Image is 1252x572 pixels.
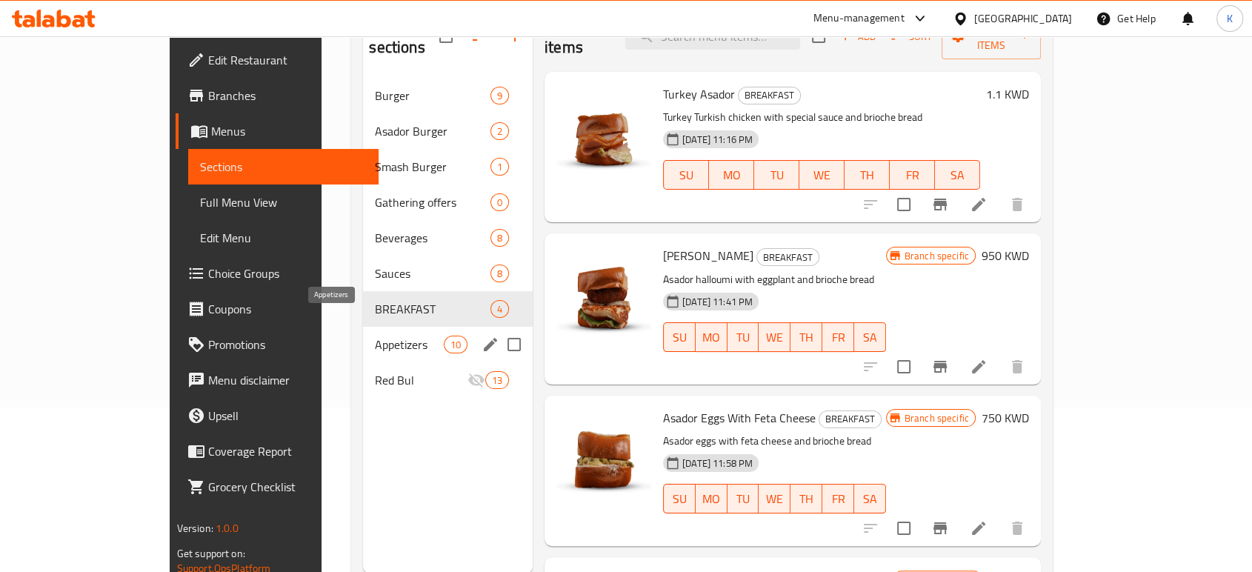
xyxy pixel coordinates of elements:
div: Beverages8 [363,220,533,256]
a: Upsell [176,398,379,433]
div: BREAKFAST4 [363,291,533,327]
span: SA [860,327,880,348]
span: TU [733,327,753,348]
span: SA [860,488,880,510]
a: Menu disclaimer [176,362,379,398]
span: Select to update [888,513,919,544]
span: Full Menu View [200,193,367,211]
span: 8 [491,231,508,245]
span: TH [796,327,816,348]
button: WE [799,160,845,190]
span: TH [850,164,884,186]
button: TU [727,322,759,352]
button: MO [696,484,727,513]
span: Sauces [375,265,490,282]
span: Appetizers [375,336,443,353]
a: Coupons [176,291,379,327]
h6: 1.1 KWD [986,84,1029,104]
p: Asador halloumi with eggplant and brioche bread [663,270,886,289]
div: items [490,193,509,211]
span: TU [760,164,793,186]
button: SU [663,322,696,352]
span: 2 [491,124,508,139]
span: WE [765,327,785,348]
span: 8 [491,267,508,281]
span: SU [670,164,703,186]
span: FR [896,164,929,186]
span: 4 [491,302,508,316]
button: Branch-specific-item [922,187,958,222]
span: Beverages [375,229,490,247]
a: Choice Groups [176,256,379,291]
div: Burger [375,87,490,104]
div: Gathering offers [375,193,490,211]
span: Edit Restaurant [208,51,367,69]
span: SU [670,488,690,510]
span: [DATE] 11:41 PM [676,295,759,309]
span: WE [765,488,785,510]
span: Choice Groups [208,265,367,282]
span: 1 [491,160,508,174]
a: Grocery Checklist [176,469,379,505]
button: delete [999,511,1035,546]
a: Menus [176,113,379,149]
span: Select to update [888,189,919,220]
span: Coupons [208,300,367,318]
span: 9 [491,89,508,103]
button: WE [759,484,790,513]
div: Menu-management [813,10,905,27]
span: BREAKFAST [757,249,819,266]
button: WE [759,322,790,352]
span: FR [828,488,848,510]
span: Turkey Asador [663,83,735,105]
button: MO [696,322,727,352]
a: Branches [176,78,379,113]
h2: Menu items [545,14,607,59]
button: edit [479,333,502,356]
span: K [1227,10,1233,27]
span: 10 [444,338,467,352]
div: Burger9 [363,78,533,113]
button: FR [890,160,935,190]
span: Red Bul [375,371,467,389]
p: Asador eggs with feta cheese and brioche bread [663,432,886,450]
button: FR [822,322,854,352]
div: BREAKFAST [375,300,490,318]
button: SA [854,322,886,352]
span: WE [805,164,839,186]
span: MO [715,164,748,186]
a: Sections [188,149,379,184]
div: items [490,158,509,176]
span: Branches [208,87,367,104]
span: 13 [486,373,508,388]
div: items [490,300,509,318]
div: Appetizers10edit [363,327,533,362]
p: Turkey Turkish chicken with special sauce and brioche bread [663,108,980,127]
a: Coverage Report [176,433,379,469]
a: Edit menu item [970,358,988,376]
a: Promotions [176,327,379,362]
img: Asador Eggs With Feta Cheese [556,408,651,502]
button: TH [845,160,890,190]
div: Sauces8 [363,256,533,291]
button: FR [822,484,854,513]
a: Edit Restaurant [176,42,379,78]
div: Red Bul13 [363,362,533,398]
span: SA [941,164,974,186]
div: items [444,336,467,353]
button: TU [727,484,759,513]
span: MO [702,488,722,510]
span: Select to update [888,351,919,382]
span: Version: [177,519,213,538]
span: 1.0.0 [216,519,239,538]
div: Smash Burger1 [363,149,533,184]
div: Gathering offers0 [363,184,533,220]
div: [GEOGRAPHIC_DATA] [974,10,1072,27]
span: Coverage Report [208,442,367,460]
span: TU [733,488,753,510]
span: Branch specific [899,411,975,425]
div: Asador Burger [375,122,490,140]
div: items [485,371,509,389]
